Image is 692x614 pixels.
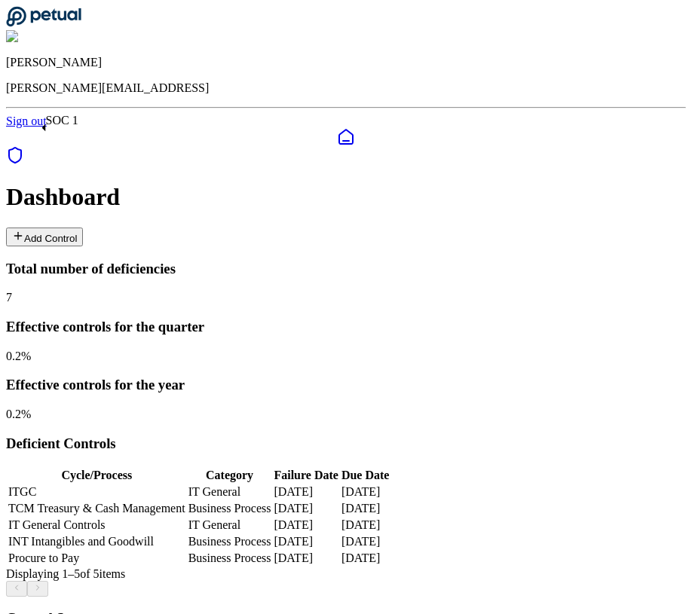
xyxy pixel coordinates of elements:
td: [DATE] [273,518,338,533]
th: Due Date [341,468,390,483]
h3: Deficient Controls [6,435,686,452]
td: [DATE] [341,501,390,516]
a: Dashboard [6,128,686,146]
button: Add Control [6,228,83,246]
td: IT General Controls [8,518,186,533]
td: Business Process [188,551,272,566]
button: Previous [6,581,27,597]
span: 0.2 % [6,350,31,362]
span: 0.2 % [6,408,31,420]
td: Business Process [188,534,272,549]
div: SOC 1 [46,114,78,127]
td: TCM Treasury & Cash Management [8,501,186,516]
th: Category [188,468,272,483]
a: Go to Dashboard [6,17,81,29]
p: [PERSON_NAME] [6,56,686,69]
td: [DATE] [273,484,338,499]
h3: Total number of deficiencies [6,261,686,277]
h3: Effective controls for the year [6,377,686,393]
h3: Effective controls for the quarter [6,319,686,335]
td: Procure to Pay [8,551,186,566]
th: Cycle/Process [8,468,186,483]
td: [DATE] [341,551,390,566]
span: 7 [6,291,12,304]
img: Roberto Fernandez [6,30,110,44]
td: [DATE] [341,484,390,499]
td: [DATE] [273,551,338,566]
span: Displaying 1– 5 of 5 items [6,567,125,580]
button: Next [27,581,48,597]
td: INT Intangibles and Goodwill [8,534,186,549]
td: [DATE] [341,534,390,549]
td: [DATE] [341,518,390,533]
td: IT General [188,484,272,499]
td: [DATE] [273,534,338,549]
p: [PERSON_NAME][EMAIL_ADDRESS] [6,81,686,95]
td: [DATE] [273,501,338,516]
td: IT General [188,518,272,533]
a: Sign out [6,115,47,127]
a: SOC [6,146,686,167]
td: Business Process [188,501,272,516]
th: Failure Date [273,468,338,483]
td: ITGC [8,484,186,499]
h1: Dashboard [6,183,686,211]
